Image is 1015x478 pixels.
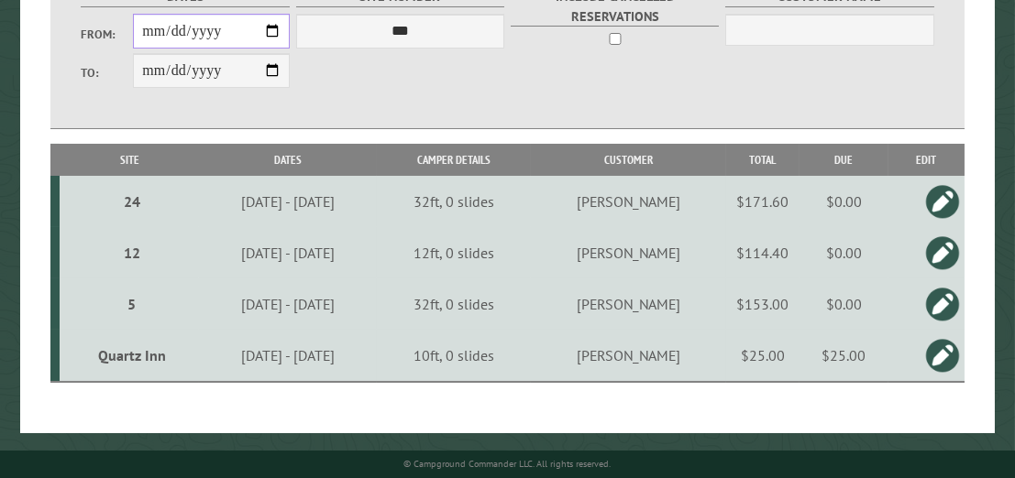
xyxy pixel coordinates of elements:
td: 32ft, 0 slides [377,176,531,227]
div: [DATE] - [DATE] [202,192,373,211]
img: website_grey.svg [29,48,44,62]
td: 10ft, 0 slides [377,330,531,382]
th: Site [60,144,199,176]
td: $25.00 [800,330,888,382]
th: Due [800,144,888,176]
label: To: [81,64,133,81]
img: tab_domain_overview_orange.svg [50,106,64,121]
th: Edit [888,144,965,176]
td: [PERSON_NAME] [531,278,726,330]
div: Keywords by Traffic [203,108,309,120]
th: Total [726,144,800,176]
td: $25.00 [726,330,800,382]
th: Dates [199,144,376,176]
img: tab_keywords_by_traffic_grey.svg [182,106,197,121]
div: 5 [67,295,196,313]
label: From: [81,26,133,43]
div: Domain Overview [70,108,164,120]
td: [PERSON_NAME] [531,227,726,278]
div: 24 [67,192,196,211]
td: $153.00 [726,278,800,330]
div: [DATE] - [DATE] [202,244,373,262]
td: 12ft, 0 slides [377,227,531,278]
td: $0.00 [800,227,888,278]
td: [PERSON_NAME] [531,176,726,227]
div: 12 [67,244,196,262]
div: [DATE] - [DATE] [202,346,373,364]
div: Quartz Inn [67,346,196,364]
td: $114.40 [726,227,800,278]
td: $0.00 [800,176,888,227]
th: Customer [531,144,726,176]
td: $171.60 [726,176,800,227]
img: logo_orange.svg [29,29,44,44]
small: © Campground Commander LLC. All rights reserved. [404,458,612,470]
div: [DATE] - [DATE] [202,295,373,313]
div: Domain: [DOMAIN_NAME] [48,48,202,62]
td: [PERSON_NAME] [531,330,726,382]
th: Camper Details [377,144,531,176]
td: $0.00 [800,278,888,330]
div: v 4.0.25 [51,29,90,44]
td: 32ft, 0 slides [377,278,531,330]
